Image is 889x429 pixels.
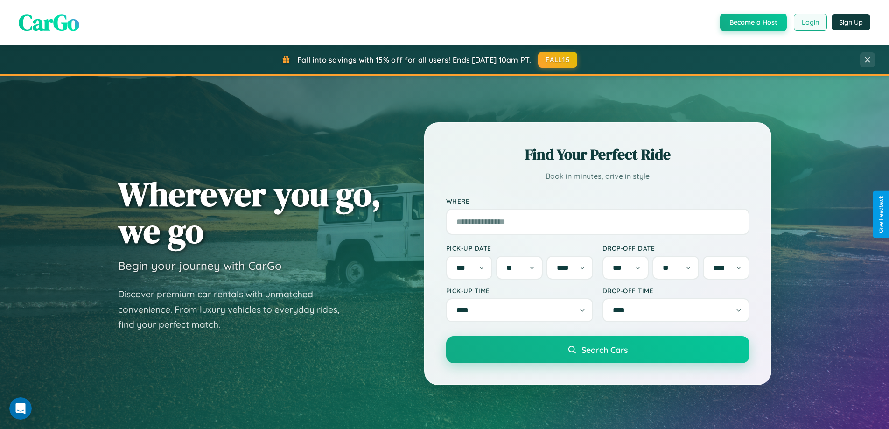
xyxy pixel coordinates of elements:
label: Drop-off Time [602,287,749,295]
div: Give Feedback [878,196,884,233]
label: Where [446,197,749,205]
span: Fall into savings with 15% off for all users! Ends [DATE] 10am PT. [297,55,531,64]
button: Sign Up [832,14,870,30]
p: Discover premium car rentals with unmatched convenience. From luxury vehicles to everyday rides, ... [118,287,351,332]
span: Search Cars [581,345,628,355]
button: FALL15 [538,52,577,68]
button: Become a Host [720,14,787,31]
h2: Find Your Perfect Ride [446,144,749,165]
label: Pick-up Time [446,287,593,295]
h3: Begin your journey with CarGo [118,259,282,273]
span: CarGo [19,7,79,38]
p: Book in minutes, drive in style [446,169,749,183]
label: Drop-off Date [602,244,749,252]
h1: Wherever you go, we go [118,176,381,249]
button: Search Cars [446,336,749,363]
button: Login [794,14,827,31]
label: Pick-up Date [446,244,593,252]
iframe: Intercom live chat [9,397,32,420]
